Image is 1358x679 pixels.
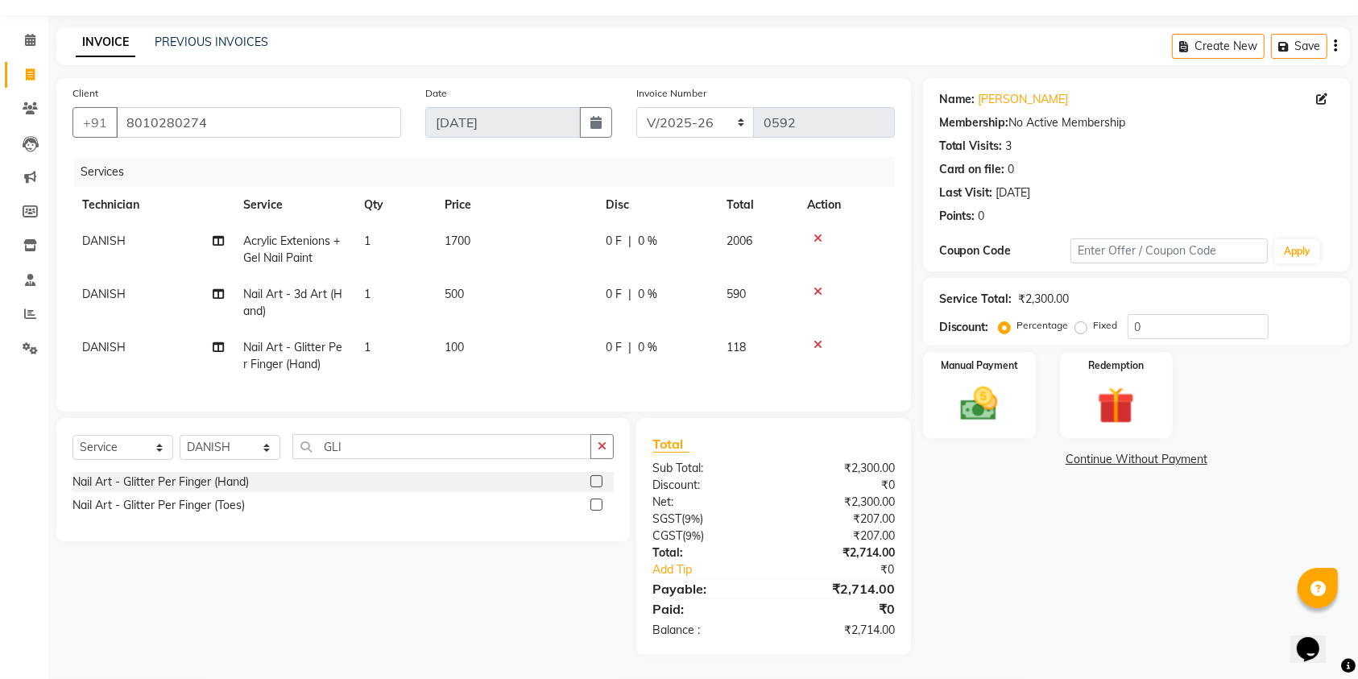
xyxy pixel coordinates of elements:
[939,138,1003,155] div: Total Visits:
[773,460,906,477] div: ₹2,300.00
[1290,615,1342,663] iframe: chat widget
[1070,238,1268,263] input: Enter Offer / Coupon Code
[596,187,717,223] th: Disc
[652,511,681,526] span: SGST
[1094,318,1118,333] label: Fixed
[638,233,657,250] span: 0 %
[74,157,907,187] div: Services
[636,86,706,101] label: Invoice Number
[72,497,245,514] div: Nail Art - Glitter Per Finger (Toes)
[939,184,993,201] div: Last Visit:
[354,187,435,223] th: Qty
[949,383,1009,425] img: _cash.svg
[82,340,126,354] span: DANISH
[82,234,126,248] span: DANISH
[796,561,907,578] div: ₹0
[243,234,340,265] span: Acrylic Extenions + Gel Nail Paint
[638,339,657,356] span: 0 %
[445,287,464,301] span: 500
[727,234,752,248] span: 2006
[773,511,906,528] div: ₹207.00
[606,286,622,303] span: 0 F
[640,460,773,477] div: Sub Total:
[939,291,1012,308] div: Service Total:
[292,434,591,459] input: Search or Scan
[939,208,975,225] div: Points:
[685,512,700,525] span: 9%
[773,528,906,544] div: ₹207.00
[1271,34,1327,59] button: Save
[640,544,773,561] div: Total:
[939,242,1070,259] div: Coupon Code
[939,114,1009,131] div: Membership:
[1086,383,1146,429] img: _gift.svg
[234,187,354,223] th: Service
[1006,138,1012,155] div: 3
[939,114,1334,131] div: No Active Membership
[425,86,447,101] label: Date
[1274,239,1320,263] button: Apply
[773,579,906,598] div: ₹2,714.00
[727,340,746,354] span: 118
[926,451,1347,468] a: Continue Without Payment
[640,511,773,528] div: ( )
[996,184,1031,201] div: [DATE]
[640,494,773,511] div: Net:
[640,561,796,578] a: Add Tip
[773,494,906,511] div: ₹2,300.00
[82,287,126,301] span: DANISH
[717,187,797,223] th: Total
[640,579,773,598] div: Payable:
[941,358,1018,373] label: Manual Payment
[773,544,906,561] div: ₹2,714.00
[435,187,596,223] th: Price
[640,528,773,544] div: ( )
[445,234,470,248] span: 1700
[1172,34,1265,59] button: Create New
[72,474,249,491] div: Nail Art - Glitter Per Finger (Hand)
[243,340,342,371] span: Nail Art - Glitter Per Finger (Hand)
[939,91,975,108] div: Name:
[773,622,906,639] div: ₹2,714.00
[72,107,118,138] button: +91
[606,339,622,356] span: 0 F
[652,528,682,543] span: CGST
[640,599,773,619] div: Paid:
[155,35,268,49] a: PREVIOUS INVOICES
[364,287,371,301] span: 1
[1017,318,1069,333] label: Percentage
[979,91,1069,108] a: [PERSON_NAME]
[364,340,371,354] span: 1
[1019,291,1070,308] div: ₹2,300.00
[797,187,895,223] th: Action
[72,86,98,101] label: Client
[628,339,631,356] span: |
[76,28,135,57] a: INVOICE
[1088,358,1144,373] label: Redemption
[116,107,401,138] input: Search by Name/Mobile/Email/Code
[72,187,234,223] th: Technician
[640,477,773,494] div: Discount:
[773,599,906,619] div: ₹0
[606,233,622,250] span: 0 F
[939,319,989,336] div: Discount:
[445,340,464,354] span: 100
[628,286,631,303] span: |
[773,477,906,494] div: ₹0
[979,208,985,225] div: 0
[364,234,371,248] span: 1
[638,286,657,303] span: 0 %
[1008,161,1015,178] div: 0
[652,436,689,453] span: Total
[243,287,342,318] span: Nail Art - 3d Art (Hand)
[640,622,773,639] div: Balance :
[628,233,631,250] span: |
[685,529,701,542] span: 9%
[939,161,1005,178] div: Card on file:
[727,287,746,301] span: 590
